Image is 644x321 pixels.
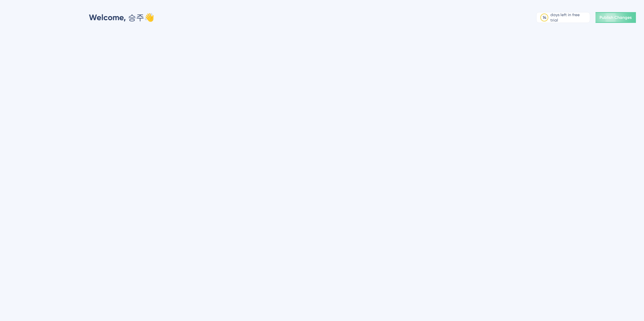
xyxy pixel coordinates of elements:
[89,12,126,22] span: Welcome,
[550,12,588,23] div: days left in free trial
[595,12,636,23] button: Publish Changes
[543,15,546,20] div: 14
[600,15,632,20] span: Publish Changes
[89,12,154,23] div: 승주 👋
